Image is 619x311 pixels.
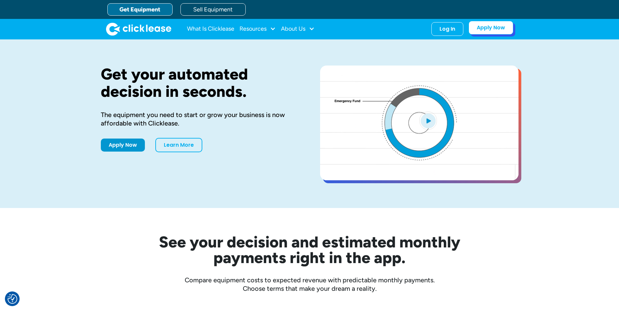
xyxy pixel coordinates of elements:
[469,21,513,35] a: Apply Now
[127,234,492,265] h2: See your decision and estimated monthly payments right in the app.
[107,3,173,16] a: Get Equipment
[8,294,17,304] button: Consent Preferences
[440,26,455,32] div: Log In
[101,276,518,293] div: Compare equipment costs to expected revenue with predictable monthly payments. Choose terms that ...
[101,66,299,100] h1: Get your automated decision in seconds.
[240,22,276,36] div: Resources
[320,66,518,180] a: open lightbox
[106,22,171,36] img: Clicklease logo
[106,22,171,36] a: home
[187,22,234,36] a: What Is Clicklease
[155,138,202,152] a: Learn More
[8,294,17,304] img: Revisit consent button
[281,22,315,36] div: About Us
[101,111,299,127] div: The equipment you need to start or grow your business is now affordable with Clicklease.
[180,3,246,16] a: Sell Equipment
[101,139,145,152] a: Apply Now
[419,111,437,130] img: Blue play button logo on a light blue circular background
